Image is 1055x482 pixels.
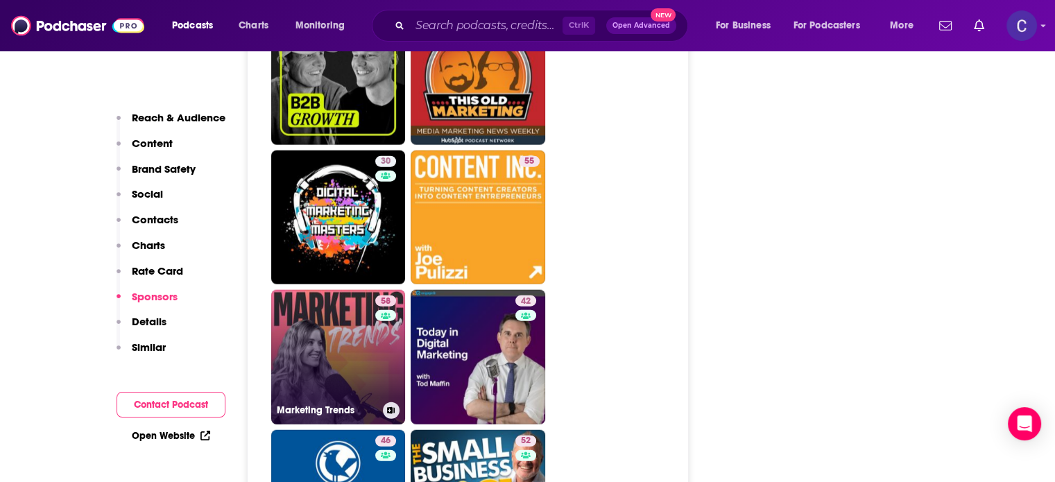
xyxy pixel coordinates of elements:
span: Ctrl K [563,17,595,35]
p: Charts [132,239,165,252]
img: Podchaser - Follow, Share and Rate Podcasts [11,12,144,39]
span: Monitoring [295,16,345,35]
span: For Podcasters [794,16,860,35]
button: Sponsors [117,290,178,316]
span: 42 [521,295,531,309]
a: 55 [519,156,540,167]
p: Social [132,187,163,200]
button: Show profile menu [1006,10,1037,41]
p: Reach & Audience [132,111,225,124]
button: Similar [117,341,166,366]
a: 30 [375,156,396,167]
a: Open Website [132,430,210,442]
span: New [651,8,676,21]
button: Charts [117,239,165,264]
a: 52 [515,436,536,447]
button: open menu [880,15,931,37]
button: open menu [784,15,880,37]
button: Brand Safety [117,162,196,188]
a: 30 [271,150,406,285]
a: Show notifications dropdown [934,14,957,37]
button: Rate Card [117,264,183,290]
a: 55 [411,150,545,285]
span: 46 [381,434,391,448]
button: open menu [286,15,363,37]
a: Show notifications dropdown [968,14,990,37]
button: Details [117,315,166,341]
span: 58 [381,295,391,309]
p: Sponsors [132,290,178,303]
a: Charts [230,15,277,37]
span: Podcasts [172,16,213,35]
a: 46 [375,436,396,447]
p: Details [132,315,166,328]
span: More [890,16,914,35]
span: Open Advanced [612,22,670,29]
span: For Business [716,16,771,35]
button: Contact Podcast [117,392,225,418]
span: Charts [239,16,268,35]
button: Social [117,187,163,213]
span: 55 [524,155,534,169]
input: Search podcasts, credits, & more... [410,15,563,37]
button: open menu [162,15,231,37]
button: open menu [706,15,788,37]
p: Brand Safety [132,162,196,175]
button: Open AdvancedNew [606,17,676,34]
a: 42 [515,295,536,307]
a: 58Marketing Trends [271,290,406,424]
button: Reach & Audience [117,111,225,137]
a: 62 [411,10,545,145]
a: 42 [411,290,545,424]
button: Content [117,137,173,162]
p: Contacts [132,213,178,226]
button: Contacts [117,213,178,239]
p: Similar [132,341,166,354]
a: 58 [375,295,396,307]
span: 30 [381,155,391,169]
p: Rate Card [132,264,183,277]
h3: Marketing Trends [277,404,377,416]
p: Content [132,137,173,150]
img: User Profile [1006,10,1037,41]
div: Open Intercom Messenger [1008,407,1041,440]
span: 52 [521,434,531,448]
span: Logged in as publicityxxtina [1006,10,1037,41]
div: Search podcasts, credits, & more... [385,10,701,42]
